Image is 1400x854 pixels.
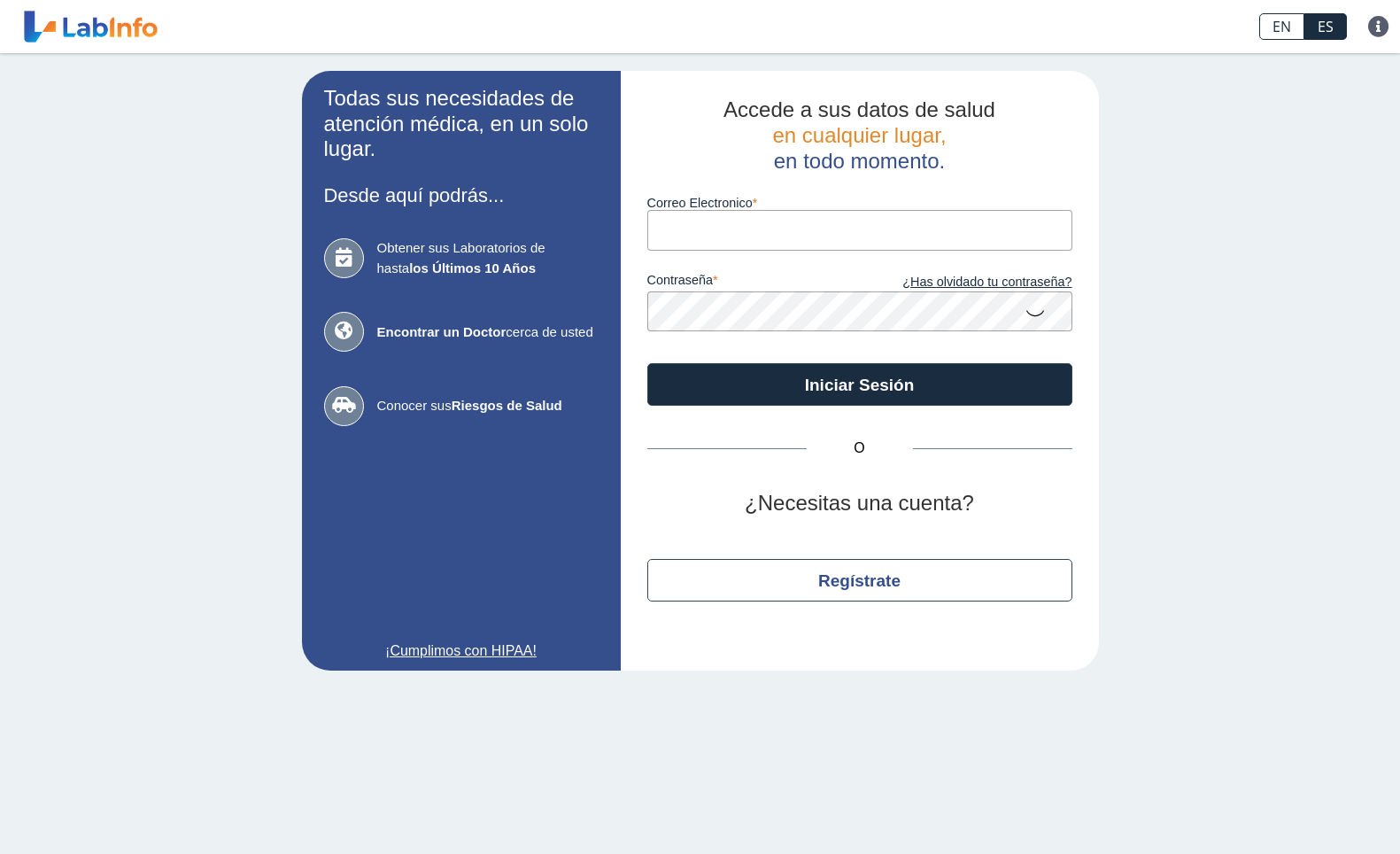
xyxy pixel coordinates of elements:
span: en todo momento. [774,149,945,173]
h3: Desde aquí podrás... [324,184,599,206]
span: Conocer sus [377,396,599,416]
a: ¿Has olvidado tu contraseña? [860,273,1072,292]
b: los Últimos 10 Años [409,260,536,276]
a: EN [1259,13,1304,40]
a: ES [1304,13,1347,40]
label: contraseña [647,273,860,292]
a: ¡Cumplimos con HIPAA! [324,640,599,662]
button: Regístrate [647,559,1072,602]
span: cerca de usted [377,322,599,343]
b: Riesgos de Salud [452,398,562,413]
label: Correo Electronico [647,196,1072,210]
b: Encontrar un Doctor [377,324,507,339]
span: Obtener sus Laboratorios de hasta [377,238,599,278]
span: O [807,438,913,459]
span: Accede a sus datos de salud [723,97,995,121]
h2: ¿Necesitas una cuenta? [647,491,1072,516]
button: Iniciar Sesión [647,363,1072,406]
h2: Todas sus necesidades de atención médica, en un solo lugar. [324,86,599,162]
span: en cualquier lugar, [772,123,946,147]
